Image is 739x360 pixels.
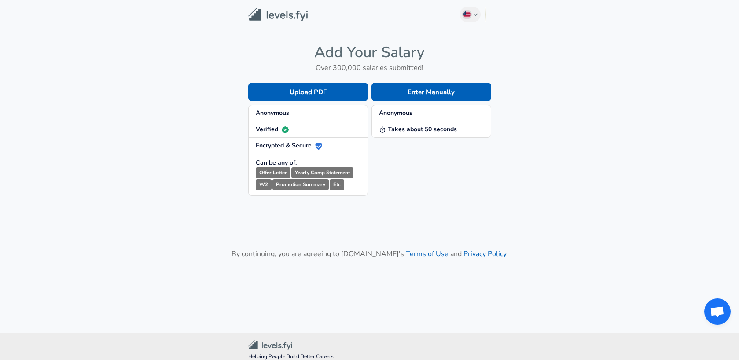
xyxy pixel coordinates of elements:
button: Enter Manually [371,83,491,101]
small: Yearly Comp Statement [291,167,353,178]
button: Upload PDF [248,83,368,101]
strong: Encrypted & Secure [256,141,322,150]
img: Levels.fyi Community [248,340,292,350]
small: W2 [256,179,272,190]
img: Levels.fyi [248,8,308,22]
div: Open chat [704,298,731,325]
a: Privacy Policy [463,249,506,259]
small: Promotion Summary [272,179,329,190]
h4: Add Your Salary [248,43,491,62]
small: Etc [330,179,344,190]
h6: Over 300,000 salaries submitted! [248,62,491,74]
strong: Can be any of: [256,158,297,167]
strong: Verified [256,125,289,133]
img: English (US) [463,11,471,18]
strong: Anonymous [379,109,412,117]
strong: Anonymous [256,109,289,117]
a: Terms of Use [406,249,449,259]
small: Offer Letter [256,167,290,178]
strong: Takes about 50 seconds [379,125,457,133]
button: English (US) [460,7,481,22]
